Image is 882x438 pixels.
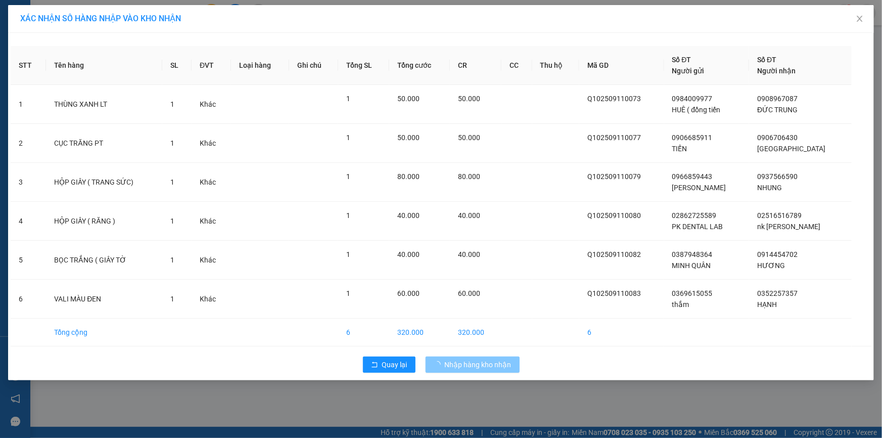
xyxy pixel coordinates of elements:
[11,85,46,124] td: 1
[192,85,231,124] td: Khác
[672,145,687,153] span: TIẾN
[450,319,501,346] td: 320.000
[458,289,480,297] span: 60.000
[587,134,641,142] span: Q102509110077
[46,280,162,319] td: VALI MÀU ĐEN
[338,319,389,346] td: 6
[363,357,415,373] button: rollbackQuay lại
[672,95,713,103] span: 0984009977
[346,95,350,103] span: 1
[757,172,798,181] span: 0937566590
[11,241,46,280] td: 5
[757,250,798,258] span: 0914454702
[289,46,338,85] th: Ghi chú
[458,134,480,142] span: 50.000
[757,300,777,309] span: HẠNH
[170,178,174,186] span: 1
[346,172,350,181] span: 1
[434,361,445,368] span: loading
[856,15,864,23] span: close
[11,163,46,202] td: 3
[579,319,664,346] td: 6
[757,67,796,75] span: Người nhận
[46,241,162,280] td: BỌC TRẮNG ( GIÂY TỜ
[346,134,350,142] span: 1
[672,211,717,220] span: 02862725589
[587,172,641,181] span: Q102509110079
[231,46,289,85] th: Loại hàng
[397,172,420,181] span: 80.000
[846,5,874,33] button: Close
[46,202,162,241] td: HỘP GIÂY ( RĂNG )
[46,163,162,202] td: HỘP GIÂY ( TRANG SỨC)
[20,14,181,23] span: XÁC NHẬN SỐ HÀNG NHẬP VÀO KHO NHẬN
[672,223,723,231] span: PK DENTAL LAB
[46,46,162,85] th: Tên hàng
[458,211,480,220] span: 40.000
[757,134,798,142] span: 0906706430
[672,300,689,309] span: thắm
[397,289,420,297] span: 60.000
[757,106,798,114] span: ĐỨC TRUNG
[757,289,798,297] span: 0352257357
[458,250,480,258] span: 40.000
[458,172,480,181] span: 80.000
[170,295,174,303] span: 1
[450,46,501,85] th: CR
[672,261,711,270] span: MINH QUÂN
[757,223,820,231] span: nk [PERSON_NAME]
[501,46,532,85] th: CC
[672,106,721,114] span: HUÊ ( đồng tiến
[170,139,174,147] span: 1
[192,241,231,280] td: Khác
[170,217,174,225] span: 1
[672,184,726,192] span: [PERSON_NAME]
[338,46,389,85] th: Tổng SL
[757,261,785,270] span: HƯƠNG
[672,250,713,258] span: 0387948364
[532,46,579,85] th: Thu hộ
[11,46,46,85] th: STT
[757,184,782,192] span: NHUNG
[346,250,350,258] span: 1
[192,202,231,241] td: Khác
[170,100,174,108] span: 1
[46,85,162,124] td: THÙNG XANH LT
[672,67,705,75] span: Người gửi
[757,145,825,153] span: [GEOGRAPHIC_DATA]
[757,211,802,220] span: 02516516789
[192,46,231,85] th: ĐVT
[11,202,46,241] td: 4
[587,250,641,258] span: Q102509110082
[757,56,776,64] span: Số ĐT
[192,280,231,319] td: Khác
[389,319,450,346] td: 320.000
[389,46,450,85] th: Tổng cước
[11,280,46,319] td: 6
[170,256,174,264] span: 1
[672,134,713,142] span: 0906685911
[445,359,512,370] span: Nhập hàng kho nhận
[579,46,664,85] th: Mã GD
[192,124,231,163] td: Khác
[11,124,46,163] td: 2
[397,250,420,258] span: 40.000
[757,95,798,103] span: 0908967087
[587,289,641,297] span: Q102509110083
[397,134,420,142] span: 50.000
[46,319,162,346] td: Tổng cộng
[192,163,231,202] td: Khác
[346,211,350,220] span: 1
[382,359,407,370] span: Quay lại
[397,95,420,103] span: 50.000
[46,124,162,163] td: CỤC TRĂNG PT
[426,357,520,373] button: Nhập hàng kho nhận
[672,172,713,181] span: 0966859443
[587,95,641,103] span: Q102509110073
[672,289,713,297] span: 0369615055
[397,211,420,220] span: 40.000
[346,289,350,297] span: 1
[587,211,641,220] span: Q102509110080
[162,46,192,85] th: SL
[458,95,480,103] span: 50.000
